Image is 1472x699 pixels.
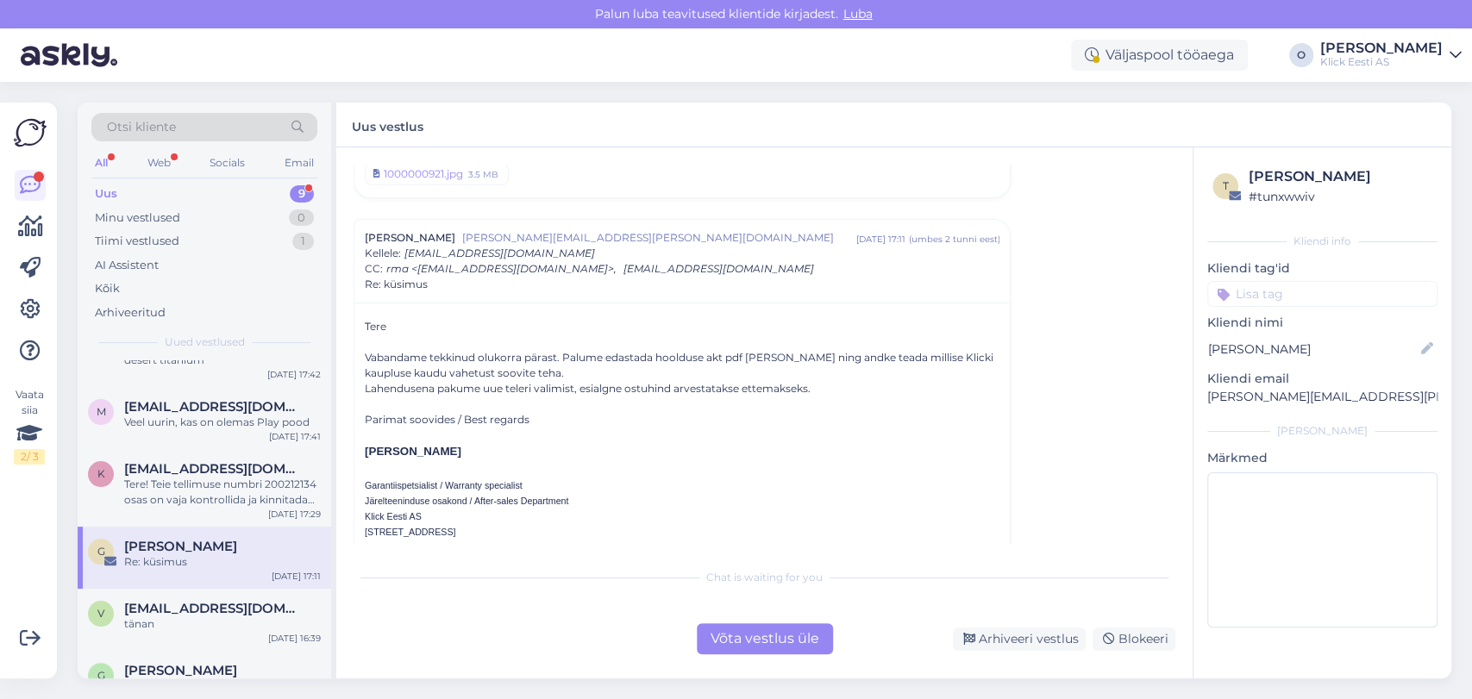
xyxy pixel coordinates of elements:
[107,118,176,136] span: Otsi kliente
[365,319,999,334] div: Tere
[365,527,455,537] span: [STREET_ADDRESS]
[206,152,248,174] div: Socials
[272,570,321,583] div: [DATE] 17:11
[365,262,383,275] span: CC :
[365,396,999,428] div: Parimat soovides / Best regards
[404,247,595,259] span: [EMAIL_ADDRESS][DOMAIN_NAME]
[467,166,500,182] div: 3.5 MB
[95,304,166,321] div: Arhiveeritud
[365,247,401,259] span: Kellele :
[124,399,304,415] span: marikalaurits@gmail.com
[97,669,105,682] span: G
[908,233,999,246] div: ( umbes 2 tunni eest )
[281,152,317,174] div: Email
[1093,627,1175,651] div: Blokeeri
[838,6,878,22] span: Luba
[1207,423,1438,439] div: [PERSON_NAME]
[124,601,304,616] span: varusk.aare@gmail.com
[144,152,174,174] div: Web
[354,570,1175,585] div: Chat is waiting for you
[365,511,422,521] span: Klick Eesti AS
[1207,388,1438,406] p: [PERSON_NAME][EMAIL_ADDRESS][PERSON_NAME][DOMAIN_NAME]
[268,508,321,521] div: [DATE] 17:29
[352,113,423,136] label: Uus vestlus
[95,280,120,297] div: Kõik
[365,230,455,246] span: [PERSON_NAME]
[269,430,321,443] div: [DATE] 17:41
[623,262,814,275] span: [EMAIL_ADDRESS][DOMAIN_NAME]
[365,496,568,506] span: Järelteeninduse osakond / After-sales Department
[1320,41,1462,69] a: [PERSON_NAME]Klick Eesti AS
[290,185,314,203] div: 9
[855,233,905,246] div: [DATE] 17:11
[124,616,321,632] div: tänan
[365,480,523,490] span: Garantiispetsialist / Warranty specialist
[462,230,855,246] span: [PERSON_NAME][EMAIL_ADDRESS][PERSON_NAME][DOMAIN_NAME]
[124,461,304,477] span: kati.tael.001@mail.ee
[165,334,245,350] span: Uued vestlused
[95,209,180,227] div: Minu vestlused
[1249,166,1432,187] div: [PERSON_NAME]
[292,233,314,250] div: 1
[1207,449,1438,467] p: Märkmed
[124,663,237,678] span: Georg Neilinn
[1207,259,1438,278] p: Kliendi tag'id
[384,166,463,182] div: 1000000921.jpg
[1208,340,1418,359] input: Lisa nimi
[289,209,314,227] div: 0
[95,257,159,274] div: AI Assistent
[95,233,179,250] div: Tiimi vestlused
[365,350,999,381] div: Vabandame tekkinud olukorra pärast. Palume edastada hoolduse akt pdf [PERSON_NAME] ning andke tea...
[365,445,461,458] span: [PERSON_NAME]
[124,415,321,430] div: Veel uurin, kas on olemas Play pood
[91,152,111,174] div: All
[1207,281,1438,307] input: Lisa tag
[97,545,105,558] span: G
[1207,234,1438,249] div: Kliendi info
[386,262,617,275] span: rma <[EMAIL_ADDRESS][DOMAIN_NAME]>,
[14,449,45,465] div: 2 / 3
[97,607,104,620] span: v
[1320,41,1443,55] div: [PERSON_NAME]
[1223,179,1229,192] span: t
[97,467,105,480] span: k
[267,368,321,381] div: [DATE] 17:42
[365,277,428,292] span: Re: küsimus
[14,387,45,465] div: Vaata siia
[365,381,999,396] div: Lahendusena pakume uue teleri valimist, esialgne ostuhind arvestatakse ettemakseks.
[95,185,117,203] div: Uus
[97,405,106,418] span: m
[124,554,321,570] div: Re: küsimus
[953,627,1086,651] div: Arhiveeri vestlus
[1207,314,1438,332] p: Kliendi nimi
[697,623,833,654] div: Võta vestlus üle
[1249,187,1432,206] div: # tunxwwiv
[124,477,321,508] div: Tere! Teie tellimuse numbri 200212134 osas on vaja kontrollida ja kinnitada tarneviisi muutust. E...
[14,116,47,149] img: Askly Logo
[1207,370,1438,388] p: Kliendi email
[1071,40,1248,71] div: Väljaspool tööaega
[1320,55,1443,69] div: Klick Eesti AS
[124,539,237,554] span: Guido Kuusik
[268,632,321,645] div: [DATE] 16:39
[1289,43,1313,67] div: O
